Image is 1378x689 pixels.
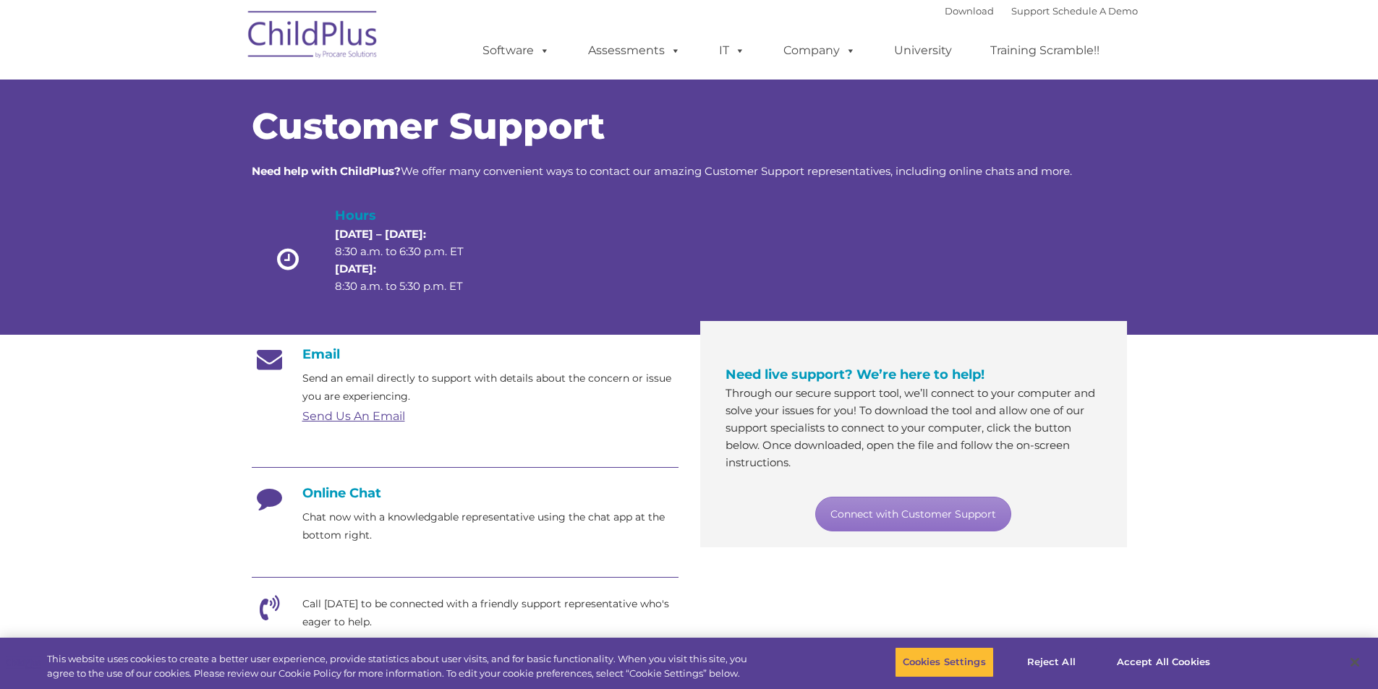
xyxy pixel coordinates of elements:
[468,36,564,65] a: Software
[574,36,695,65] a: Assessments
[241,1,386,73] img: ChildPlus by Procare Solutions
[335,226,488,295] p: 8:30 a.m. to 6:30 p.m. ET 8:30 a.m. to 5:30 p.m. ET
[1052,5,1138,17] a: Schedule A Demo
[335,227,426,241] strong: [DATE] – [DATE]:
[302,409,405,423] a: Send Us An Email
[335,205,488,226] h4: Hours
[945,5,994,17] a: Download
[705,36,760,65] a: IT
[1339,646,1371,678] button: Close
[945,5,1138,17] font: |
[1011,5,1050,17] a: Support
[1109,647,1218,677] button: Accept All Cookies
[880,36,966,65] a: University
[252,104,605,148] span: Customer Support
[252,485,679,501] h4: Online Chat
[895,647,994,677] button: Cookies Settings
[726,385,1102,471] p: Through our secure support tool, we’ll connect to your computer and solve your issues for you! To...
[1006,647,1097,677] button: Reject All
[976,36,1114,65] a: Training Scramble!!
[302,595,679,631] p: Call [DATE] to be connected with a friendly support representative who's eager to help.
[47,652,758,680] div: This website uses cookies to create a better user experience, provide statistics about user visit...
[252,164,1072,178] span: We offer many convenient ways to contact our amazing Customer Support representatives, including ...
[769,36,870,65] a: Company
[335,262,376,275] strong: [DATE]:
[252,346,679,362] h4: Email
[726,367,984,382] span: Need live support? We’re here to help!
[302,369,679,406] p: Send an email directly to support with details about the concern or issue you are experiencing.
[302,508,679,544] p: Chat now with a knowledgable representative using the chat app at the bottom right.
[252,164,401,178] strong: Need help with ChildPlus?
[815,497,1011,531] a: Connect with Customer Support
